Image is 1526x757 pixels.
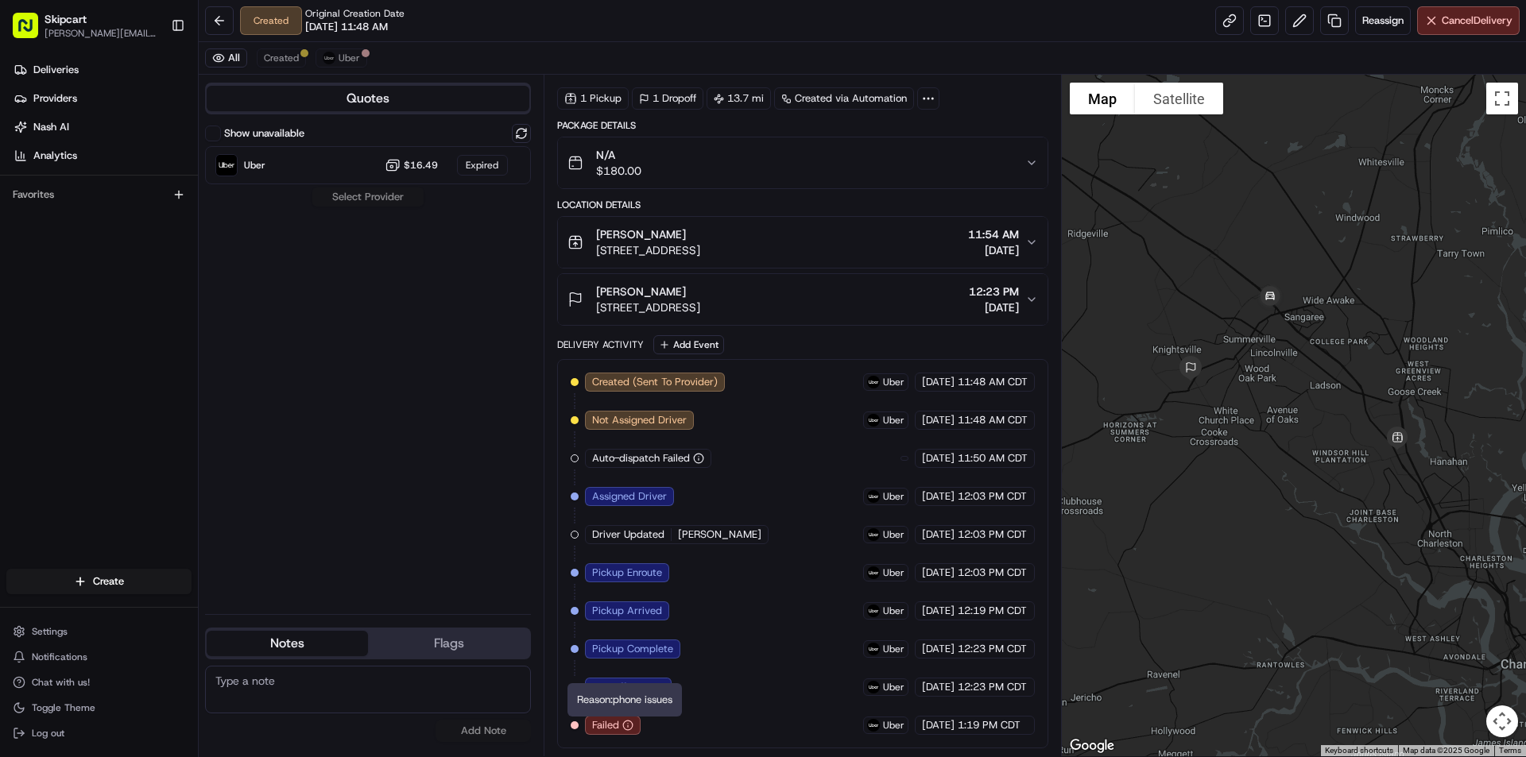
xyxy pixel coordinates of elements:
div: Location Details [557,199,1048,211]
span: $180.00 [596,163,641,179]
span: [DATE] [968,242,1019,258]
span: 12:03 PM CDT [958,527,1027,542]
button: Skipcart[PERSON_NAME][EMAIL_ADDRESS][DOMAIN_NAME] [6,6,165,44]
span: Chat with us! [32,676,90,689]
button: Reassign [1355,6,1411,35]
span: [PERSON_NAME] [596,226,686,242]
span: Nash AI [33,120,69,134]
span: Pickup Enroute [592,566,662,580]
span: Map data ©2025 Google [1403,746,1489,755]
span: Uber [883,528,904,541]
span: Uber [883,566,904,579]
span: Providers [33,91,77,106]
span: Log out [32,727,64,740]
span: [STREET_ADDRESS] [596,299,700,315]
span: [DATE] [922,451,955,465]
img: uber-new-logo.jpeg [867,719,880,732]
span: Notifications [32,651,87,663]
p: Welcome 👋 [16,64,289,89]
a: Open this area in Google Maps (opens a new window) [1066,736,1118,756]
span: [DATE] [922,375,955,389]
span: Uber [883,643,904,655]
span: Auto-dispatch Failed [592,451,690,465]
img: uber-new-logo.jpeg [867,604,880,617]
span: 11:48 AM CDT [958,375,1028,389]
a: Nash AI [6,114,198,140]
button: Map camera controls [1486,705,1518,737]
span: [DATE] [922,604,955,618]
img: Google [1066,736,1118,756]
span: 12:23 PM CDT [958,642,1027,656]
button: Quotes [207,86,529,111]
span: Not Assigned Driver [592,413,687,427]
a: 📗Knowledge Base [10,224,128,253]
span: Assigned Driver [592,489,667,504]
button: [PERSON_NAME][EMAIL_ADDRESS][DOMAIN_NAME] [45,27,158,40]
button: Notifications [6,646,192,668]
div: Reason: phone issues [567,683,682,716]
div: We're available if you need us! [54,168,201,180]
span: [DATE] [922,642,955,656]
a: Created via Automation [774,87,914,110]
span: [DATE] [922,527,955,542]
button: [PERSON_NAME][STREET_ADDRESS]12:23 PM[DATE] [558,274,1047,325]
span: [DATE] 11:48 AM [305,20,388,34]
span: Pylon [158,269,192,281]
span: Settings [32,625,68,638]
div: 📗 [16,232,29,245]
span: Uber [883,719,904,732]
div: 1 Pickup [557,87,629,110]
span: Pickup Complete [592,642,673,656]
span: Uber [883,604,904,617]
span: API Documentation [150,230,255,246]
span: 12:23 PM [969,284,1019,299]
span: [PERSON_NAME] [596,284,686,299]
span: [DATE] [922,413,955,427]
img: uber-new-logo.jpeg [323,52,335,64]
button: All [205,48,247,68]
a: Providers [6,86,198,111]
span: Pickup Arrived [592,604,662,618]
button: Start new chat [270,156,289,176]
span: Reassign [1362,14,1404,28]
button: Created [257,48,306,68]
button: Show satellite imagery [1135,83,1223,114]
span: 11:50 AM CDT [958,451,1028,465]
button: Skipcart [45,11,87,27]
img: uber-new-logo.jpeg [867,376,880,388]
span: Toggle Theme [32,701,95,714]
button: Toggle Theme [6,697,192,719]
span: Uber [339,52,360,64]
span: [STREET_ADDRESS] [596,242,700,258]
label: Show unavailable [224,126,304,141]
button: Toggle fullscreen view [1486,83,1518,114]
span: [DATE] [969,299,1019,315]
button: Create [6,569,192,594]
img: uber-new-logo.jpeg [867,414,880,427]
span: 11:48 AM CDT [958,413,1028,427]
a: 💻API Documentation [128,224,261,253]
span: [DATE] [922,718,955,732]
span: Uber [883,490,904,503]
span: 12:23 PM CDT [958,680,1027,694]
button: Uber [316,48,367,68]
img: uber-new-logo.jpeg [867,490,880,503]
img: uber-new-logo.jpeg [867,528,880,541]
span: Uber [883,376,904,388]
div: 13.7 mi [707,87,771,110]
span: Uber [883,414,904,427]
span: Analytics [33,149,77,163]
button: Log out [6,722,192,744]
button: Flags [368,631,529,656]
a: Analytics [6,143,198,168]
img: Uber [216,155,237,176]
span: Driver Updated [592,527,664,542]
span: 12:03 PM CDT [958,566,1027,580]
span: [DATE] [922,566,955,580]
button: CancelDelivery [1417,6,1520,35]
span: Uber [883,681,904,693]
span: 12:19 PM CDT [958,604,1027,618]
span: Dropoff Enroute [592,680,664,694]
